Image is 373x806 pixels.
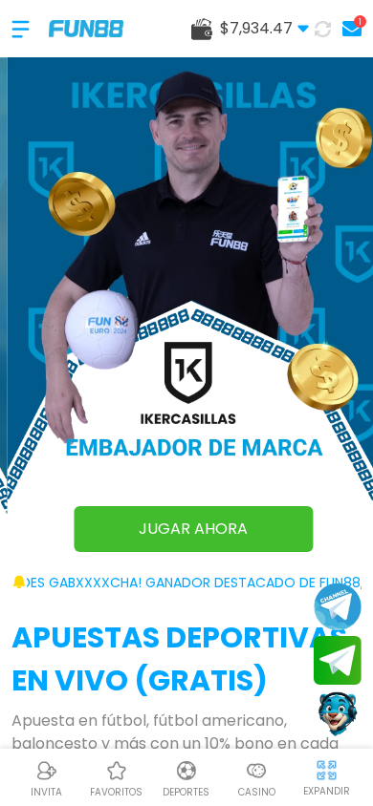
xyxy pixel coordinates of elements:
[354,15,366,28] div: 1
[74,506,313,552] a: JUGAR AHORA
[315,758,339,782] img: hide
[245,759,268,782] img: Casino
[49,20,123,36] img: Company Logo
[11,616,362,702] h2: APUESTAS DEPORTIVAS EN VIVO (gratis)
[105,759,128,782] img: Casino Favoritos
[222,756,292,799] a: CasinoCasinoCasino
[90,785,143,799] p: favoritos
[314,582,362,631] button: Join telegram channel
[31,785,62,799] p: INVITA
[11,756,81,799] a: ReferralReferralINVITA
[220,17,309,40] span: $ 7,934.47
[314,636,362,686] button: Join telegram
[314,689,362,739] button: Contact customer service
[81,756,151,799] a: Casino FavoritosCasino Favoritosfavoritos
[151,756,221,799] a: DeportesDeportesDeportes
[238,785,275,799] p: Casino
[337,15,362,42] a: 1
[303,784,350,798] p: EXPANDIR
[175,759,198,782] img: Deportes
[163,785,209,799] p: Deportes
[11,710,362,778] p: Apuesta en fútbol, fútbol americano, baloncesto y más con un 10% bono en cada depósito
[35,759,58,782] img: Referral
